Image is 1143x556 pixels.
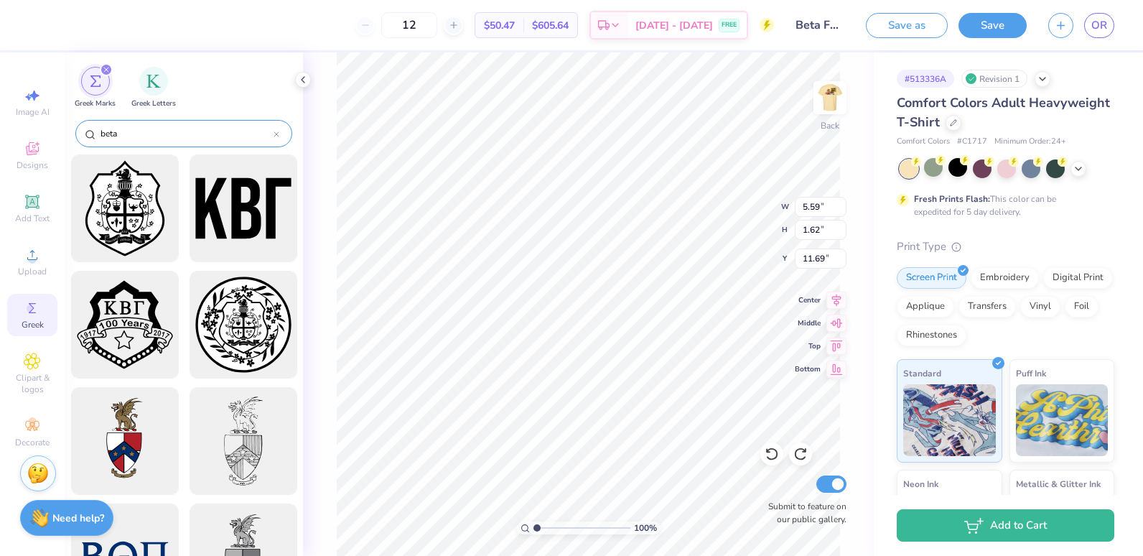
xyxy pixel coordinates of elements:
span: Decorate [15,437,50,448]
div: Vinyl [1020,296,1060,318]
img: Standard [903,384,996,456]
div: This color can be expedited for 5 day delivery. [914,193,1091,218]
div: Back [821,119,839,132]
img: Greek Marks Image [90,75,101,87]
span: $605.64 [532,18,569,33]
input: Try "Alpha" [99,126,274,141]
span: Comfort Colors [897,136,950,148]
span: Neon Ink [903,476,938,491]
label: Submit to feature on our public gallery. [760,500,846,526]
div: Revision 1 [961,70,1027,88]
input: Untitled Design [785,11,855,40]
div: Digital Print [1043,267,1113,289]
span: OR [1091,17,1107,34]
span: Puff Ink [1016,366,1046,381]
span: FREE [722,20,737,30]
span: Comfort Colors Adult Heavyweight T-Shirt [897,94,1110,131]
span: $50.47 [484,18,515,33]
strong: Fresh Prints Flash: [914,193,990,205]
div: Applique [897,296,954,318]
button: Add to Cart [897,509,1114,542]
img: Puff Ink [1016,384,1109,456]
button: filter button [131,67,176,109]
div: Foil [1065,296,1098,318]
span: Clipart & logos [7,372,57,395]
span: Upload [18,266,47,277]
span: Metallic & Glitter Ink [1016,476,1101,491]
div: Rhinestones [897,325,966,346]
button: filter button [75,67,116,109]
a: OR [1084,13,1114,38]
span: 100 % [634,522,657,534]
button: Save [958,13,1027,38]
button: Save as [866,13,948,38]
div: # 513336A [897,70,954,88]
span: Top [795,341,821,351]
span: Standard [903,366,941,381]
div: Embroidery [971,267,1039,289]
strong: Need help? [52,511,104,525]
div: Print Type [897,238,1114,255]
span: Minimum Order: 24 + [994,136,1066,148]
span: Bottom [795,364,821,374]
span: Greek Letters [131,98,176,109]
span: [DATE] - [DATE] [635,18,713,33]
span: Add Text [15,213,50,224]
input: – – [381,12,437,38]
img: Back [816,83,844,112]
span: Designs [17,159,48,171]
div: filter for Greek Letters [131,67,176,109]
img: Greek Letters Image [146,74,161,88]
div: filter for Greek Marks [75,67,116,109]
span: Greek [22,319,44,330]
span: Greek Marks [75,98,116,109]
span: Center [795,295,821,305]
span: Image AI [16,106,50,118]
span: Middle [795,318,821,328]
span: # C1717 [957,136,987,148]
div: Screen Print [897,267,966,289]
div: Transfers [958,296,1016,318]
